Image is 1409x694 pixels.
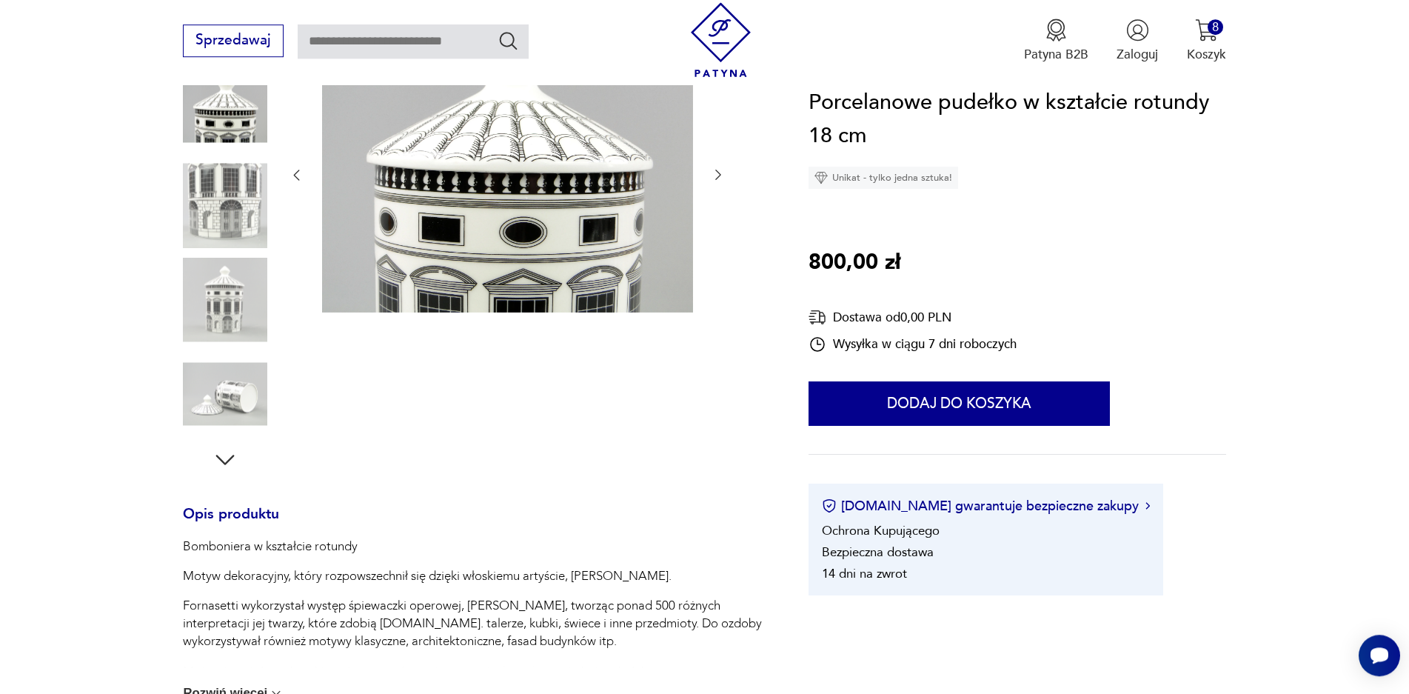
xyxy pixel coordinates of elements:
img: Ikona koszyka [1195,19,1218,41]
div: Unikat - tylko jedna sztuka! [809,166,958,188]
p: 800,00 zł [809,245,900,279]
div: 8 [1208,19,1223,35]
p: Koszyk [1187,46,1226,63]
a: Ikona medaluPatyna B2B [1024,19,1088,63]
p: Fornasetti wykorzystał występ śpiewaczki operowej, [PERSON_NAME], tworząc ponad 500 różnych inter... [183,597,766,650]
button: [DOMAIN_NAME] gwarantuje bezpieczne zakupy [822,496,1150,515]
p: Motyw dekoracyjny, który rozpowszechnił się dzięki włoskiemu artyście, [PERSON_NAME]. [183,567,766,585]
div: Dostawa od 0,00 PLN [809,307,1017,326]
h3: Opis produktu [183,509,766,538]
img: Zdjęcie produktu Porcelanowe pudełko w kształcie rotundy 18 cm [183,352,267,436]
img: Ikona medalu [1045,19,1068,41]
a: Sprzedawaj [183,36,283,47]
p: Motyw ten stał się charakterystycznym elementem jego twórczości i jest chętnie kolekcjonowany. [183,662,766,680]
iframe: Smartsupp widget button [1359,635,1400,676]
img: Zdjęcie produktu Porcelanowe pudełko w kształcie rotundy 18 cm [322,35,693,313]
img: Patyna - sklep z meblami i dekoracjami vintage [683,2,758,77]
p: Patyna B2B [1024,46,1088,63]
button: 8Koszyk [1187,19,1226,63]
img: Zdjęcie produktu Porcelanowe pudełko w kształcie rotundy 18 cm [183,258,267,342]
p: Zaloguj [1117,46,1158,63]
img: Ikona dostawy [809,307,826,326]
img: Zdjęcie produktu Porcelanowe pudełko w kształcie rotundy 18 cm [183,163,267,247]
li: Bezpieczna dostawa [822,543,934,560]
button: Sprzedawaj [183,24,283,57]
img: Ikona diamentu [814,170,828,184]
p: Bomboniera w kształcie rotundy [183,538,766,555]
img: Ikona certyfikatu [822,498,837,513]
button: Dodaj do koszyka [809,381,1110,425]
li: 14 dni na zwrot [822,564,907,581]
button: Szukaj [498,30,519,51]
div: Wysyłka w ciągu 7 dni roboczych [809,335,1017,353]
img: Ikonka użytkownika [1126,19,1149,41]
button: Zaloguj [1117,19,1158,63]
button: Patyna B2B [1024,19,1088,63]
h1: Porcelanowe pudełko w kształcie rotundy 18 cm [809,85,1225,153]
img: Ikona strzałki w prawo [1145,502,1150,510]
li: Ochrona Kupującego [822,521,940,538]
img: Zdjęcie produktu Porcelanowe pudełko w kształcie rotundy 18 cm [183,69,267,153]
